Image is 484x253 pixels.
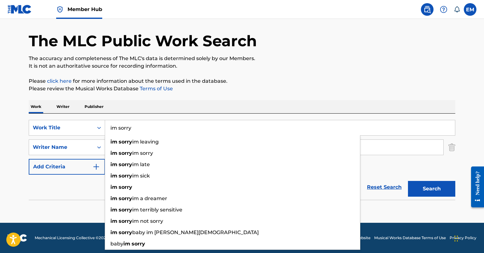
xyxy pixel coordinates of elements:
[423,6,431,13] img: search
[119,184,132,190] strong: sorry
[29,77,455,85] p: Please for more information about the terms used in the database.
[119,173,132,179] strong: sorry
[119,229,132,235] strong: sorry
[454,229,458,248] div: Drag
[440,6,447,13] img: help
[119,218,132,224] strong: sorry
[466,162,484,212] iframe: Resource Center
[29,31,257,50] h1: The MLC Public Work Search
[132,218,163,224] span: im not sorry
[83,100,105,113] p: Publisher
[92,163,100,171] img: 9d2ae6d4665cec9f34b9.svg
[56,6,64,13] img: Top Rightsholder
[110,184,117,190] strong: im
[29,85,455,93] p: Please review the Musical Works Database
[437,3,450,16] div: Help
[110,173,117,179] strong: im
[132,161,150,167] span: im late
[119,207,132,213] strong: sorry
[464,3,476,16] div: User Menu
[132,207,182,213] span: im terribly sensitive
[132,195,167,201] span: im a dreamer
[110,195,117,201] strong: im
[68,6,102,13] span: Member Hub
[55,100,71,113] p: Writer
[123,241,130,247] strong: im
[374,235,446,241] a: Musical Works Database Terms of Use
[8,234,27,242] img: logo
[452,223,484,253] iframe: Chat Widget
[132,241,145,247] strong: sorry
[110,241,123,247] span: baby
[35,235,108,241] span: Mechanical Licensing Collective © 2025
[139,86,173,92] a: Terms of Use
[29,55,455,62] p: The accuracy and completeness of The MLC's data is determined solely by our Members.
[8,5,32,14] img: MLC Logo
[29,159,105,175] button: Add Criteria
[29,62,455,70] p: It is not an authoritative source for recording information.
[364,180,405,194] a: Reset Search
[450,235,476,241] a: Privacy Policy
[110,207,117,213] strong: im
[110,218,117,224] strong: im
[47,78,72,84] a: click here
[29,100,43,113] p: Work
[132,150,153,156] span: im sorry
[29,120,455,200] form: Search Form
[110,139,117,145] strong: im
[132,173,150,179] span: im sick
[132,139,159,145] span: im leaving
[110,150,117,156] strong: im
[110,161,117,167] strong: im
[119,150,132,156] strong: sorry
[110,229,117,235] strong: im
[448,139,455,155] img: Delete Criterion
[119,195,132,201] strong: sorry
[119,139,132,145] strong: sorry
[421,3,434,16] a: Public Search
[119,161,132,167] strong: sorry
[454,6,460,13] div: Notifications
[408,181,455,197] button: Search
[132,229,259,235] span: baby im [PERSON_NAME][DEMOGRAPHIC_DATA]
[33,124,90,132] div: Work Title
[33,143,90,151] div: Writer Name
